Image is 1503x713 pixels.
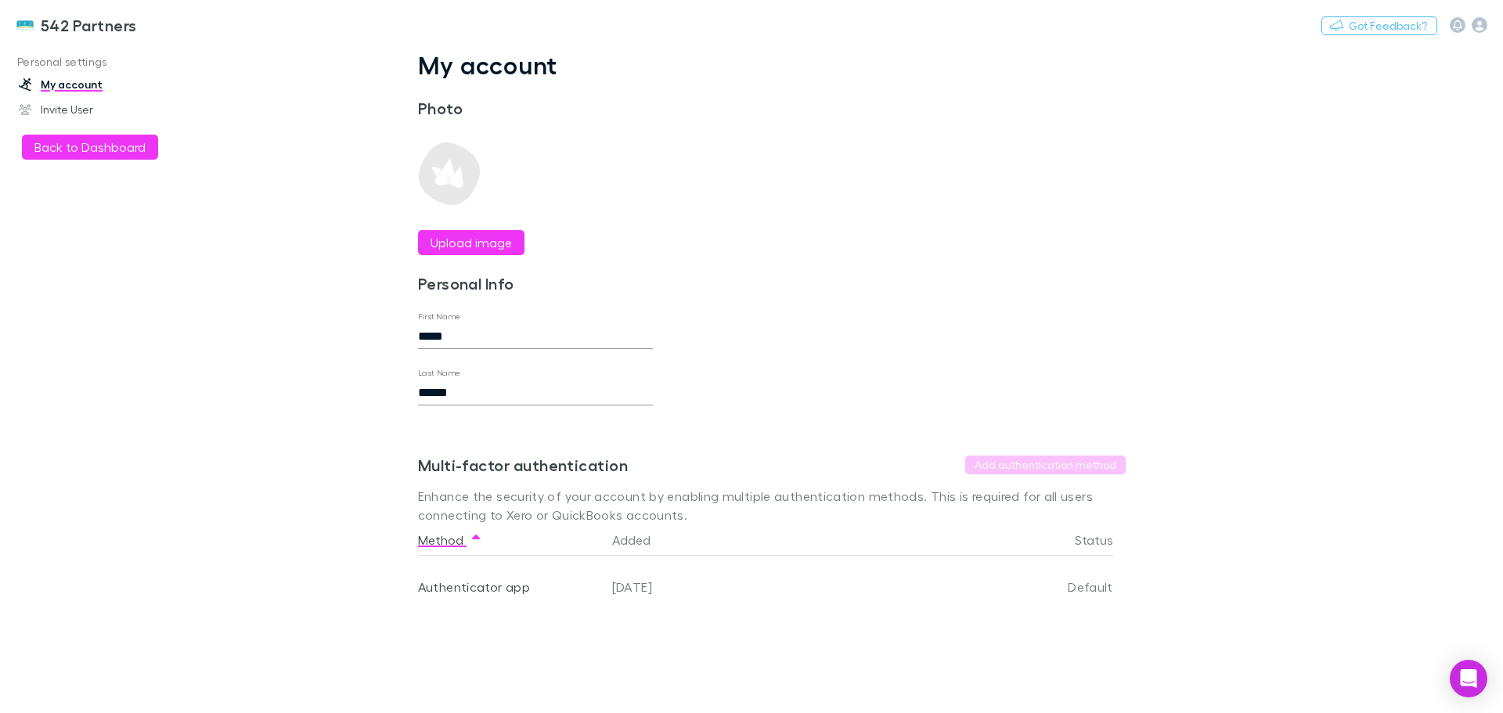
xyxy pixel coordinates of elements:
[606,556,972,618] div: [DATE]
[22,135,158,160] button: Back to Dashboard
[418,99,653,117] h3: Photo
[16,16,34,34] img: 542 Partners's Logo
[41,16,137,34] h3: 542 Partners
[418,274,653,293] h3: Personal Info
[972,556,1113,618] div: Default
[418,487,1126,524] p: Enhance the security of your account by enabling multiple authentication methods. This is require...
[1450,660,1487,697] div: Open Intercom Messenger
[418,556,600,618] div: Authenticator app
[418,311,461,322] label: First Name
[965,456,1126,474] button: Add authentication method
[612,524,669,556] button: Added
[418,524,482,556] button: Method
[6,6,146,44] a: 542 Partners
[418,367,461,379] label: Last Name
[1321,16,1437,35] button: Got Feedback?
[418,230,524,255] button: Upload image
[418,456,628,474] h3: Multi-factor authentication
[3,72,211,97] a: My account
[1075,524,1132,556] button: Status
[3,97,211,122] a: Invite User
[418,50,1126,80] h1: My account
[3,52,211,72] p: Personal settings
[431,233,512,252] label: Upload image
[418,142,481,205] img: Preview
